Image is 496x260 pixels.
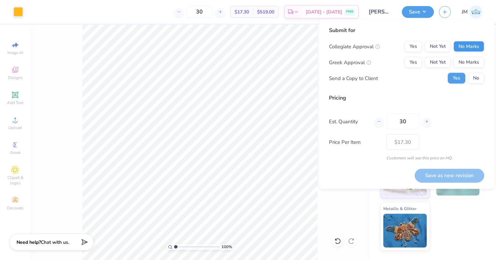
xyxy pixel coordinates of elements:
div: Collegiate Approval [329,43,380,50]
span: Add Text [7,100,23,105]
span: Chat with us. [41,239,69,245]
span: $17.30 [235,8,249,16]
span: Clipart & logos [3,175,27,186]
span: JM [462,8,468,16]
img: Jordyn Miller [469,5,483,19]
span: FREE [346,9,353,14]
span: [DATE] - [DATE] [306,8,342,16]
button: Not Yet [425,41,451,52]
span: Decorate [7,205,23,211]
span: $519.00 [257,8,274,16]
button: Yes [448,73,465,84]
button: No [468,73,484,84]
a: JM [462,5,483,19]
button: Yes [405,57,422,68]
span: Greek [10,150,21,155]
div: Greek Approval [329,58,371,66]
label: Price Per Item [329,138,381,146]
button: No Marks [453,57,484,68]
div: Submit for [329,26,484,34]
button: Save [402,6,434,18]
span: Image AI [7,50,23,55]
button: Not Yet [425,57,451,68]
input: – – [186,6,213,18]
button: No Marks [453,41,484,52]
span: Upload [8,125,22,130]
div: Pricing [329,94,484,102]
div: Send a Copy to Client [329,74,378,82]
span: 100 % [221,244,232,250]
div: Customers will see this price on HQ. [329,155,484,161]
span: Designs [8,75,23,80]
span: Metallic & Glitter [383,205,417,212]
input: – – [386,114,419,129]
input: Untitled Design [364,5,397,19]
strong: Need help? [17,239,41,245]
button: Yes [405,41,422,52]
label: Est. Quantity [329,118,369,125]
img: Metallic & Glitter [383,214,427,248]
